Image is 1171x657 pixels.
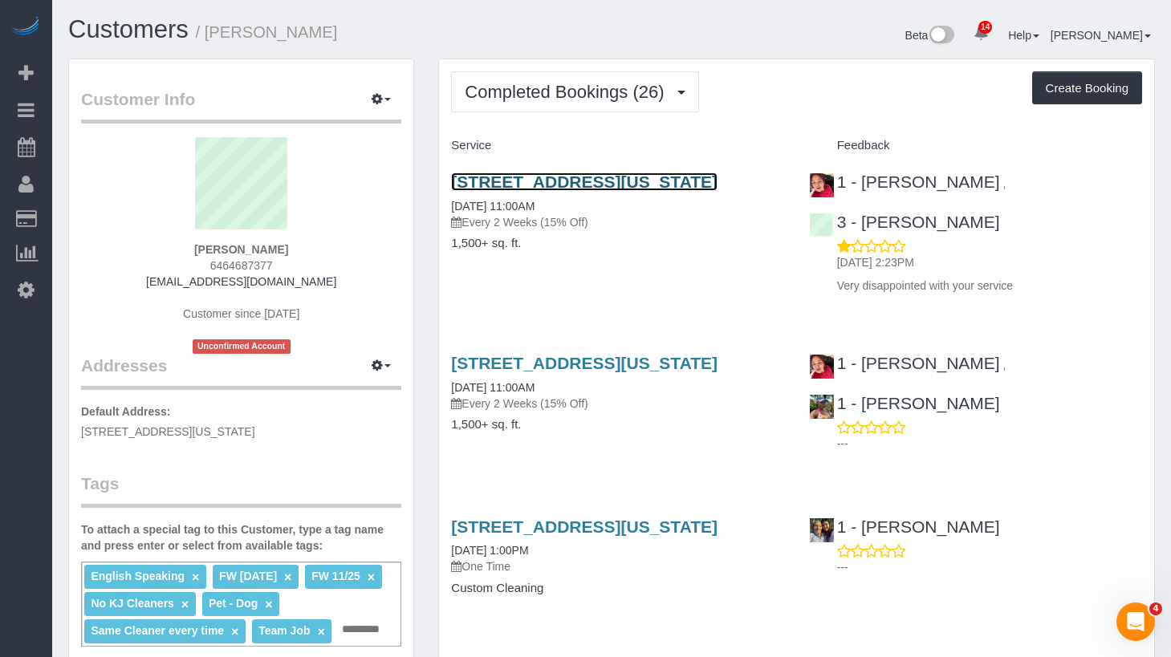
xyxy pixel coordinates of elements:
a: 1 - [PERSON_NAME] [809,354,1000,372]
h4: Custom Cleaning [451,582,784,595]
button: Completed Bookings (26) [451,71,698,112]
a: × [192,570,199,584]
a: × [181,598,189,611]
a: × [231,625,238,639]
span: FW [DATE] [219,570,277,582]
p: Every 2 Weeks (15% Off) [451,214,784,230]
a: 1 - [PERSON_NAME] [809,517,1000,536]
span: 4 [1149,602,1162,615]
label: Default Address: [81,404,171,420]
span: No KJ Cleaners [91,597,173,610]
a: Beta [905,29,955,42]
a: [STREET_ADDRESS][US_STATE] [451,354,718,372]
a: [DATE] 11:00AM [451,381,535,394]
strong: [PERSON_NAME] [194,243,288,256]
p: Every 2 Weeks (15% Off) [451,395,784,412]
img: Automaid Logo [10,16,42,39]
a: × [284,570,291,584]
p: [DATE] 2:23PM [837,254,1142,270]
a: Customers [68,15,189,43]
a: [EMAIL_ADDRESS][DOMAIN_NAME] [146,275,336,288]
button: Create Booking [1032,71,1142,105]
img: 1 - Emely Jimenez [810,355,834,379]
span: [STREET_ADDRESS][US_STATE] [81,425,255,438]
h4: 1,500+ sq. ft. [451,418,784,432]
a: 1 - [PERSON_NAME] [809,172,1000,191]
span: FW 11/25 [311,570,360,582]
a: × [317,625,324,639]
span: Same Cleaner every time [91,624,224,637]
img: New interface [928,26,954,47]
p: --- [837,436,1142,452]
a: 14 [966,16,997,51]
a: [PERSON_NAME] [1051,29,1151,42]
img: 1 - Emely Jimenez [810,173,834,197]
span: , [1003,177,1006,190]
a: × [368,570,375,584]
label: To attach a special tag to this Customer, type a tag name and press enter or select from availabl... [81,521,401,554]
h4: Feedback [809,139,1142,152]
iframe: Intercom live chat [1116,602,1155,641]
a: Help [1008,29,1039,42]
a: [STREET_ADDRESS][US_STATE] [451,172,718,191]
span: English Speaking [91,570,185,582]
span: Team Job [258,624,310,637]
a: [DATE] 1:00PM [451,544,528,557]
p: One Time [451,558,784,574]
img: 1 - Xiomara Inga [810,518,834,542]
a: [DATE] 11:00AM [451,200,535,213]
span: 14 [978,21,992,34]
span: Completed Bookings (26) [465,82,672,102]
legend: Tags [81,472,401,508]
p: --- [837,559,1142,575]
legend: Customer Info [81,87,401,124]
span: Customer since [DATE] [183,307,299,320]
a: 3 - [PERSON_NAME] [809,213,1000,231]
span: Unconfirmed Account [193,339,291,353]
a: [STREET_ADDRESS][US_STATE] [451,517,718,536]
span: , [1003,359,1006,371]
h4: Service [451,139,784,152]
span: 6464687377 [210,259,273,272]
a: 1 - [PERSON_NAME] [809,394,1000,412]
h4: 1,500+ sq. ft. [451,237,784,250]
small: / [PERSON_NAME] [196,23,338,41]
p: Very disappointed with your service [837,278,1142,294]
img: 1 - Mandy Williams [810,395,834,419]
a: × [265,598,272,611]
span: Pet - Dog [209,597,258,610]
